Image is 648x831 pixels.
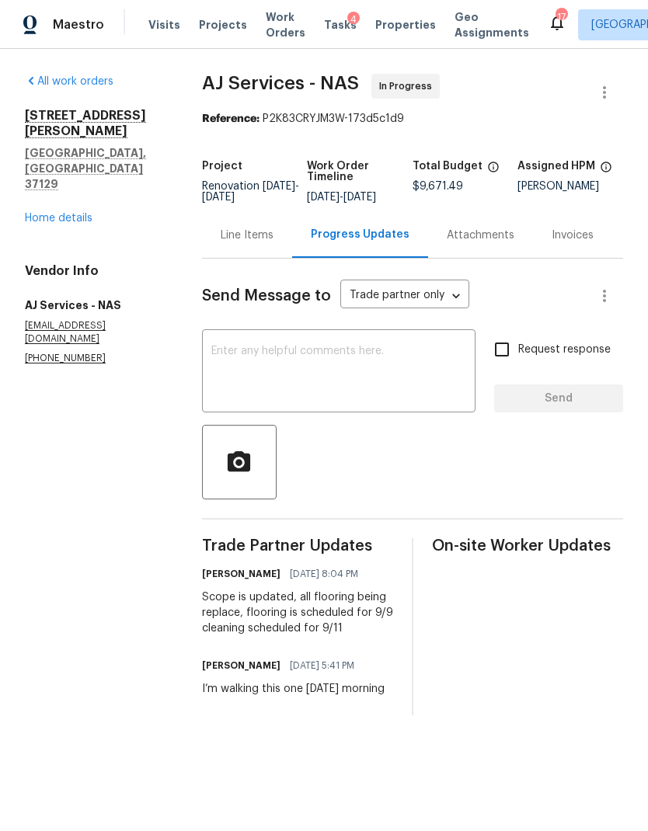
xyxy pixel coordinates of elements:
[413,181,463,192] span: $9,671.49
[413,161,483,172] h5: Total Budget
[202,192,235,203] span: [DATE]
[290,658,354,673] span: [DATE] 5:41 PM
[202,288,331,304] span: Send Message to
[600,161,612,181] span: The hpm assigned to this work order.
[221,228,273,243] div: Line Items
[556,9,566,25] div: 17
[447,228,514,243] div: Attachments
[517,161,595,172] h5: Assigned HPM
[202,566,280,582] h6: [PERSON_NAME]
[552,228,594,243] div: Invoices
[347,12,360,27] div: 4
[517,181,623,192] div: [PERSON_NAME]
[53,17,104,33] span: Maestro
[202,538,393,554] span: Trade Partner Updates
[202,161,242,172] h5: Project
[202,589,393,636] div: Scope is updated, all flooring being replace, flooring is scheduled for 9/9 cleaning scheduled fo...
[202,681,385,697] div: I’m walking this one [DATE] morning
[202,74,359,92] span: AJ Services - NAS
[202,658,280,673] h6: [PERSON_NAME]
[202,181,299,203] span: Renovation
[290,566,358,582] span: [DATE] 8:04 PM
[202,113,260,124] b: Reference:
[379,78,438,94] span: In Progress
[25,76,113,87] a: All work orders
[487,161,500,181] span: The total cost of line items that have been proposed by Opendoor. This sum includes line items th...
[25,263,165,279] h4: Vendor Info
[340,283,469,309] div: Trade partner only
[202,111,623,127] div: P2K83CRYJM3W-173d5c1d9
[324,19,357,30] span: Tasks
[375,17,436,33] span: Properties
[307,192,340,203] span: [DATE]
[311,227,409,242] div: Progress Updates
[202,181,299,203] span: -
[263,181,295,192] span: [DATE]
[25,213,92,224] a: Home details
[266,9,305,40] span: Work Orders
[343,192,376,203] span: [DATE]
[307,192,376,203] span: -
[455,9,529,40] span: Geo Assignments
[432,538,623,554] span: On-site Worker Updates
[518,342,611,358] span: Request response
[199,17,247,33] span: Projects
[148,17,180,33] span: Visits
[25,297,165,313] h5: AJ Services - NAS
[307,161,413,183] h5: Work Order Timeline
